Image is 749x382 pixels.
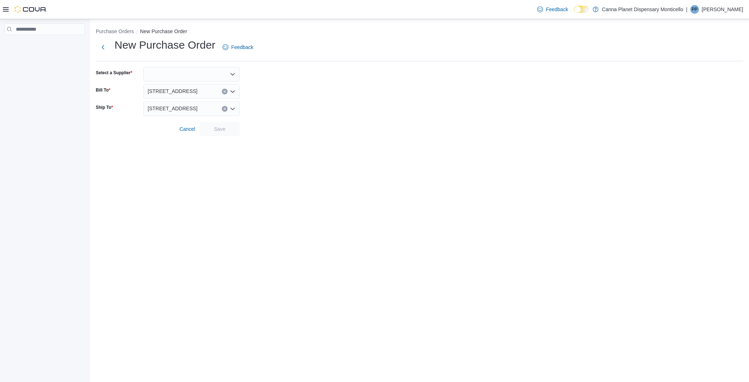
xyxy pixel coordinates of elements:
span: Feedback [231,44,253,51]
div: Parth Patel [690,5,699,14]
button: Purchase Orders [96,28,134,34]
span: Cancel [179,125,195,133]
h1: New Purchase Order [115,38,215,52]
a: Feedback [220,40,256,54]
nav: An example of EuiBreadcrumbs [96,28,743,36]
button: Clear input [222,106,228,112]
img: Cova [14,6,47,13]
button: Cancel [176,122,198,136]
p: Canna Planet Dispensary Monticello [602,5,683,14]
label: Ship To [96,105,113,110]
button: Open list of options [230,106,236,112]
button: Next [96,40,110,54]
label: Select a Supplier [96,70,132,76]
button: Open list of options [230,89,236,94]
input: Dark Mode [574,6,589,13]
p: [PERSON_NAME] [702,5,743,14]
button: Clear input [222,89,228,94]
a: Feedback [534,2,571,17]
p: | [686,5,687,14]
button: Save [199,122,240,136]
label: Bill To [96,87,110,93]
span: PP [692,5,698,14]
nav: Complex example [4,36,85,54]
button: Open list of options [230,71,236,77]
span: [STREET_ADDRESS] [148,87,197,95]
span: [STREET_ADDRESS] [148,104,197,113]
span: Feedback [546,6,568,13]
span: Save [214,125,225,133]
button: New Purchase Order [140,28,187,34]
